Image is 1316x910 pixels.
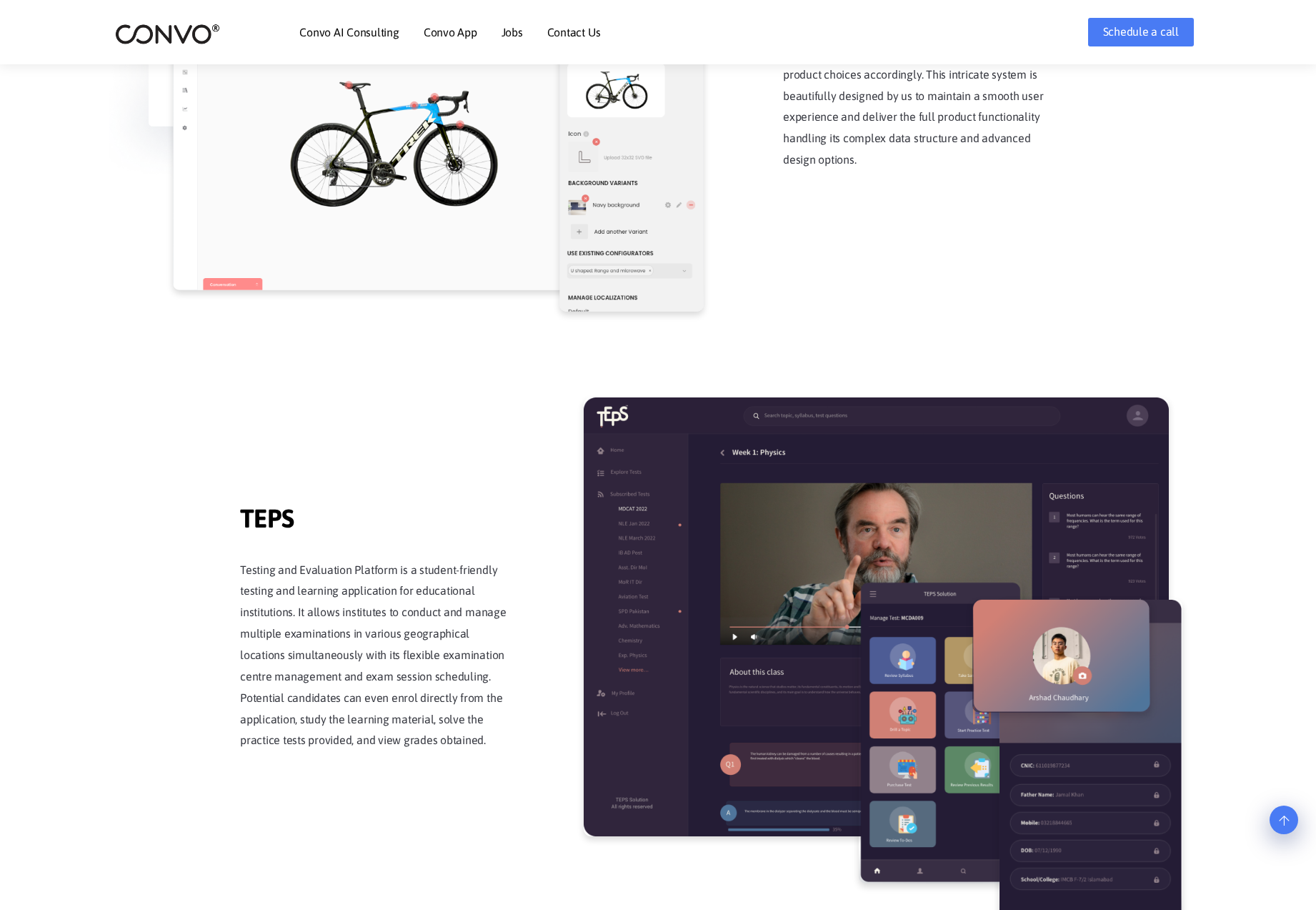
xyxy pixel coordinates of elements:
a: Contact Us [547,26,601,38]
a: Jobs [502,26,523,38]
p: Testing and Evaluation Platform is a student-friendly testing and learning application for educat... [240,560,512,752]
a: Convo App [424,26,477,38]
a: Convo AI Consulting [299,26,399,38]
span: TEPS [240,503,512,538]
img: logo_2.png [115,23,220,45]
a: Schedule a call [1088,18,1194,46]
